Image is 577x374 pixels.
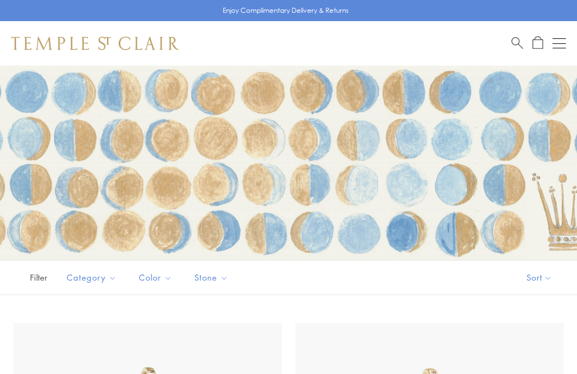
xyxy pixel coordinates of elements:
img: Temple St. Clair [11,37,179,50]
button: Stone [186,265,237,290]
p: Enjoy Complimentary Delivery & Returns [223,5,349,16]
button: Show sort by [501,261,577,295]
span: Stone [189,271,237,285]
button: Category [58,265,125,290]
span: Category [61,271,125,285]
button: Open navigation [553,37,566,50]
a: Open Shopping Bag [533,36,543,50]
button: Color [131,265,180,290]
iframe: Gorgias live chat messenger [521,322,566,363]
span: Color [133,271,180,285]
a: Search [511,36,523,50]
